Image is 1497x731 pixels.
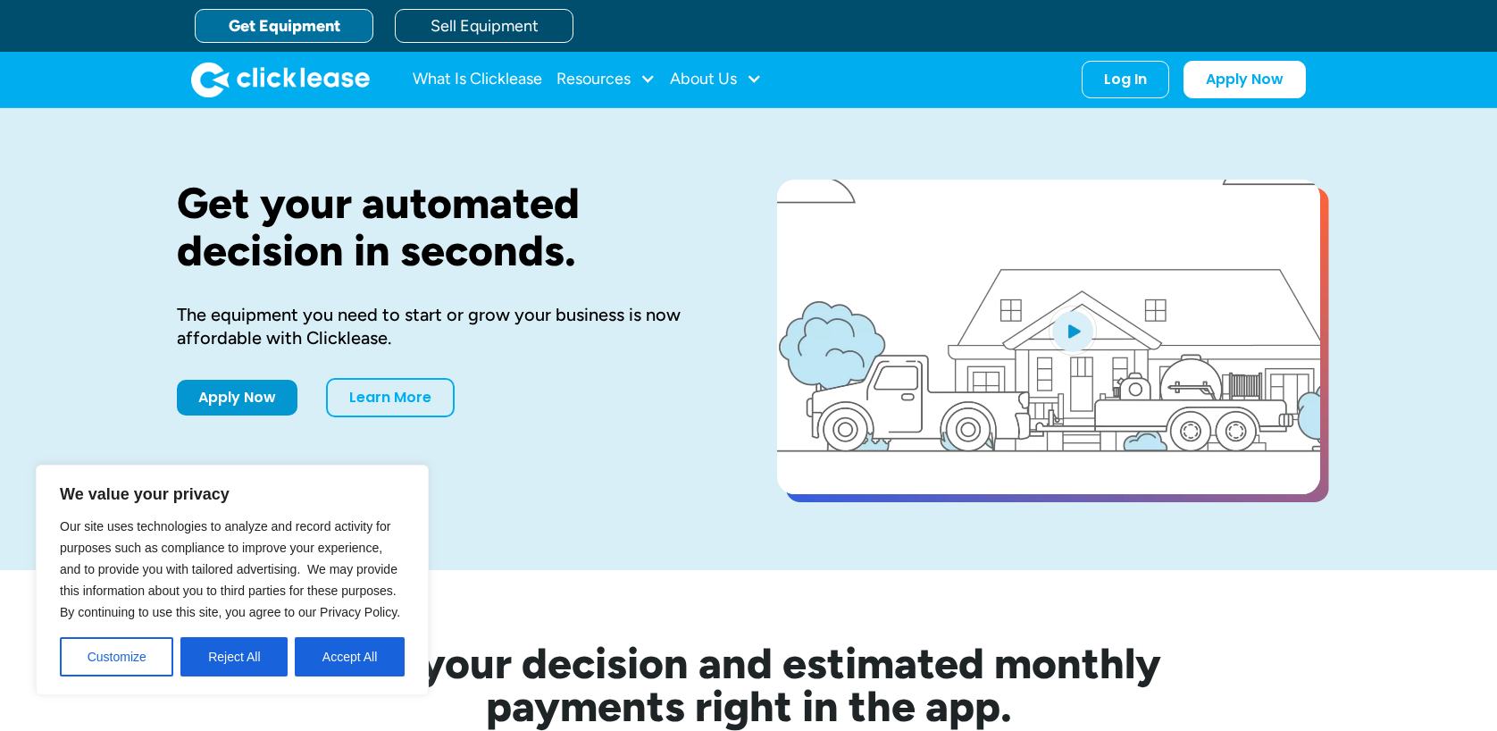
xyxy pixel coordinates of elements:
button: Customize [60,637,173,676]
div: About Us [670,62,762,97]
a: Apply Now [177,380,297,416]
button: Reject All [180,637,288,676]
button: Accept All [295,637,405,676]
a: Learn More [326,378,455,417]
a: home [191,62,370,97]
div: We value your privacy [36,465,429,695]
a: What Is Clicklease [413,62,542,97]
a: Sell Equipment [395,9,573,43]
h2: See your decision and estimated monthly payments right in the app. [248,642,1249,727]
div: Log In [1104,71,1147,88]
img: Clicklease logo [191,62,370,97]
a: Apply Now [1183,61,1306,98]
p: We value your privacy [60,483,405,505]
a: open lightbox [777,180,1320,494]
div: The equipment you need to start or grow your business is now affordable with Clicklease. [177,303,720,349]
span: Our site uses technologies to analyze and record activity for purposes such as compliance to impr... [60,519,400,619]
a: Get Equipment [195,9,373,43]
img: Blue play button logo on a light blue circular background [1049,306,1097,356]
div: Resources [556,62,656,97]
h1: Get your automated decision in seconds. [177,180,720,274]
